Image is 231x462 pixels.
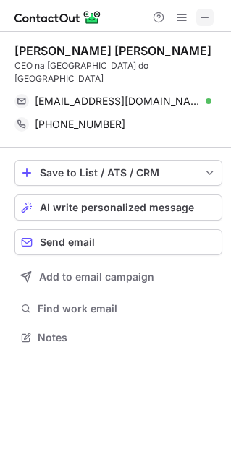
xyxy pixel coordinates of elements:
[14,299,222,319] button: Find work email
[14,160,222,186] button: save-profile-one-click
[40,202,194,213] span: AI write personalized message
[38,302,217,315] span: Find work email
[14,59,222,85] div: CEO na [GEOGRAPHIC_DATA] do [GEOGRAPHIC_DATA]
[14,328,222,348] button: Notes
[14,9,101,26] img: ContactOut v5.3.10
[14,229,222,255] button: Send email
[40,236,95,248] span: Send email
[35,118,125,131] span: [PHONE_NUMBER]
[38,331,217,344] span: Notes
[40,167,197,179] div: Save to List / ATS / CRM
[39,271,154,283] span: Add to email campaign
[14,194,222,221] button: AI write personalized message
[14,264,222,290] button: Add to email campaign
[35,95,201,108] span: [EMAIL_ADDRESS][DOMAIN_NAME]
[14,43,211,58] div: [PERSON_NAME] [PERSON_NAME]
